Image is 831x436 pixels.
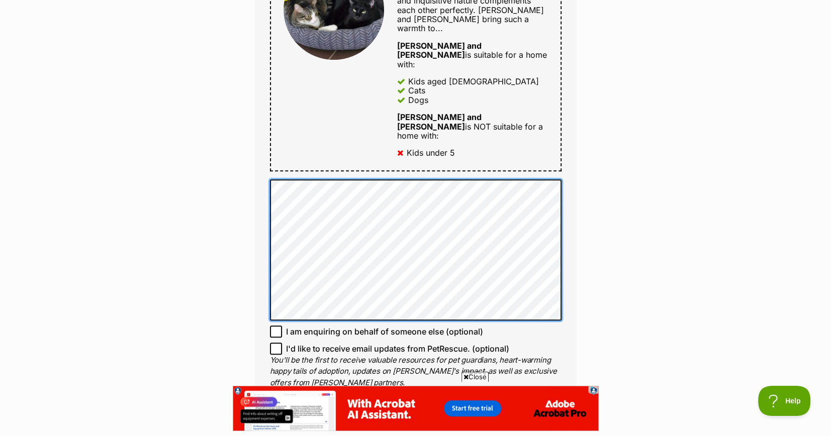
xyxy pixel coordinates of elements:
div: Kids aged [DEMOGRAPHIC_DATA] [408,77,539,86]
strong: [PERSON_NAME] and [PERSON_NAME] [397,112,482,131]
div: Dogs [408,95,428,104]
span: Close [461,372,489,382]
strong: [PERSON_NAME] and [PERSON_NAME] [397,41,482,60]
iframe: Advertisement [233,386,599,431]
div: is NOT suitable for a home with: [397,113,547,140]
p: You'll be the first to receive valuable resources for pet guardians, heart-warming happy tails of... [270,355,562,389]
span: I'd like to receive email updates from PetRescue. (optional) [286,343,509,355]
div: is suitable for a home with: [397,41,547,69]
div: Kids under 5 [407,148,455,157]
span: I am enquiring on behalf of someone else (optional) [286,325,483,338]
div: Cats [408,86,425,95]
iframe: Help Scout Beacon - Open [758,386,811,416]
